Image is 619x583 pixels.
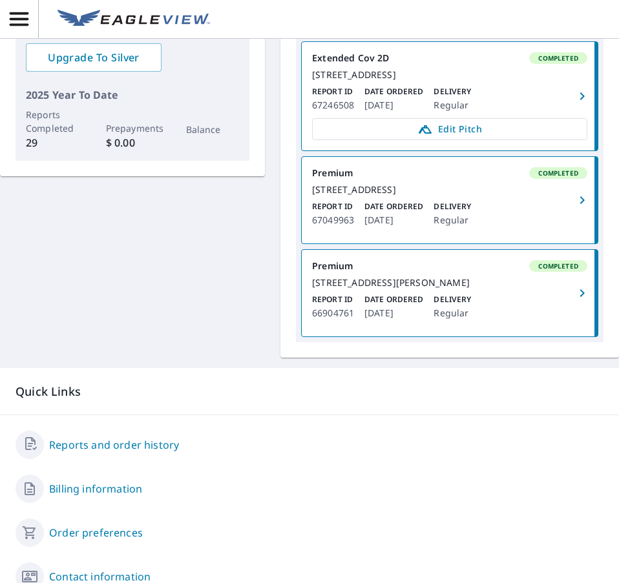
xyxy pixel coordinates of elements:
[364,212,423,228] p: [DATE]
[312,212,354,228] p: 67049963
[364,201,423,212] p: Date Ordered
[312,184,587,196] div: [STREET_ADDRESS]
[26,135,79,150] p: 29
[364,305,423,321] p: [DATE]
[312,86,354,97] p: Report ID
[312,118,587,140] a: Edit Pitch
[26,108,79,135] p: Reports Completed
[312,52,587,64] div: Extended Cov 2D
[312,97,354,113] p: 67246508
[58,10,210,29] img: EV Logo
[312,167,587,179] div: Premium
[434,294,471,305] p: Delivery
[312,305,354,321] p: 66904761
[434,305,471,321] p: Regular
[49,481,142,496] a: Billing information
[312,69,587,81] div: [STREET_ADDRESS]
[302,157,598,243] a: PremiumCompleted[STREET_ADDRESS]Report ID67049963Date Ordered[DATE]DeliveryRegular
[530,54,586,63] span: Completed
[364,86,423,97] p: Date Ordered
[434,86,471,97] p: Delivery
[49,525,143,540] a: Order preferences
[50,2,218,37] a: EV Logo
[106,135,160,150] p: $ 0.00
[106,121,160,135] p: Prepayments
[186,123,240,136] p: Balance
[530,169,586,178] span: Completed
[320,121,579,137] span: Edit Pitch
[302,250,598,336] a: PremiumCompleted[STREET_ADDRESS][PERSON_NAME]Report ID66904761Date Ordered[DATE]DeliveryRegular
[364,97,423,113] p: [DATE]
[302,42,598,150] a: Extended Cov 2DCompleted[STREET_ADDRESS]Report ID67246508Date Ordered[DATE]DeliveryRegularEdit Pitch
[26,43,162,72] a: Upgrade To Silver
[26,87,239,103] p: 2025 Year To Date
[49,437,179,453] a: Reports and order history
[16,384,603,400] p: Quick Links
[434,212,471,228] p: Regular
[530,261,586,271] span: Completed
[312,260,587,272] div: Premium
[434,201,471,212] p: Delivery
[312,201,354,212] p: Report ID
[36,50,151,65] span: Upgrade To Silver
[364,294,423,305] p: Date Ordered
[312,294,354,305] p: Report ID
[434,97,471,113] p: Regular
[312,277,587,289] div: [STREET_ADDRESS][PERSON_NAME]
